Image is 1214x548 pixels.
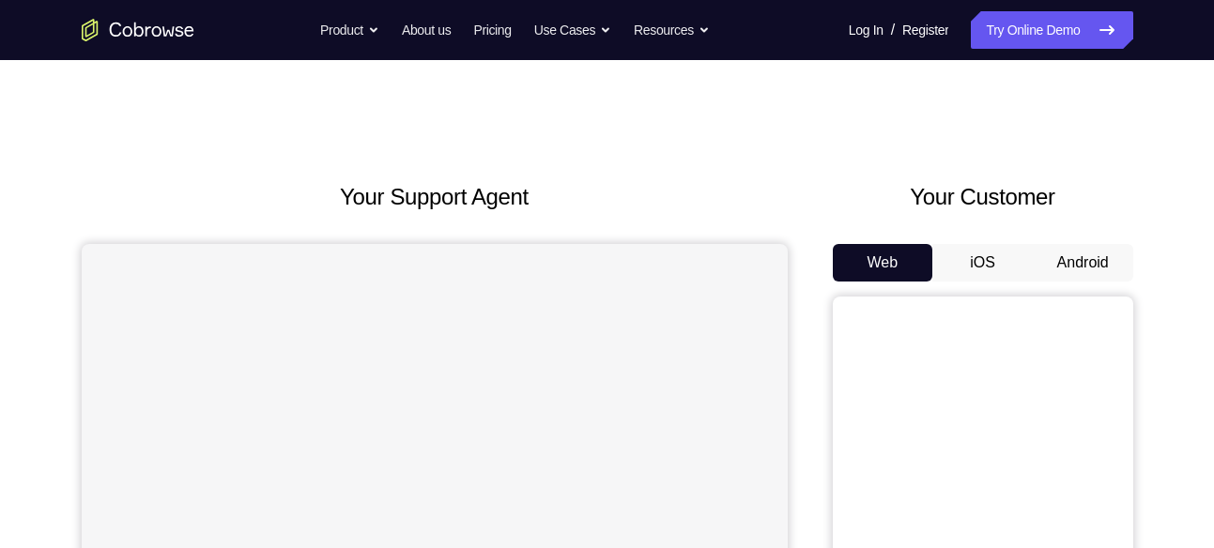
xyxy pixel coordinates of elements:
[473,11,511,49] a: Pricing
[1033,244,1133,282] button: Android
[402,11,451,49] a: About us
[634,11,710,49] button: Resources
[320,11,379,49] button: Product
[849,11,884,49] a: Log In
[82,180,788,214] h2: Your Support Agent
[932,244,1033,282] button: iOS
[902,11,948,49] a: Register
[833,180,1133,214] h2: Your Customer
[82,19,194,41] a: Go to the home page
[534,11,611,49] button: Use Cases
[891,19,895,41] span: /
[833,244,933,282] button: Web
[971,11,1132,49] a: Try Online Demo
